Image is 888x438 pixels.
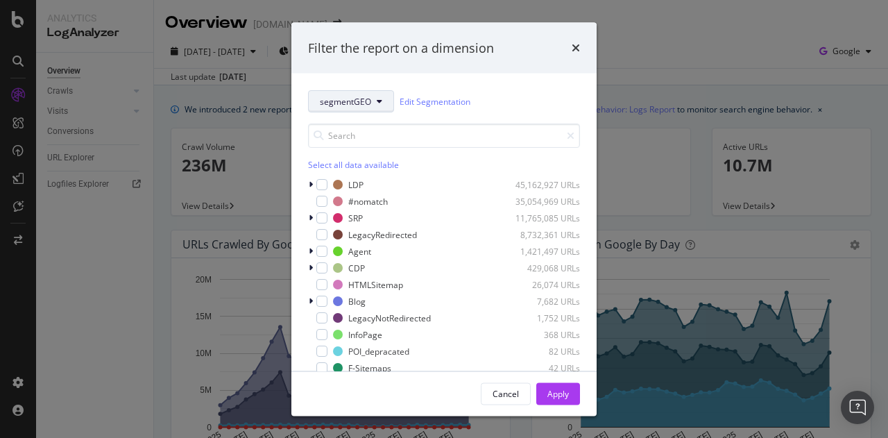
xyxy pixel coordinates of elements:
[348,345,409,357] div: POI_depracated
[348,212,363,224] div: SRP
[308,90,394,112] button: segmentGEO
[547,387,569,399] div: Apply
[348,295,366,307] div: Blog
[512,262,580,273] div: 429,068 URLs
[512,328,580,340] div: 368 URLs
[320,95,371,107] span: segmentGEO
[512,195,580,207] div: 35,054,969 URLs
[348,245,371,257] div: Agent
[348,262,365,273] div: CDP
[572,39,580,57] div: times
[348,312,431,323] div: LegacyNotRedirected
[348,362,391,373] div: F-Sitemaps
[291,22,597,416] div: modal
[348,328,382,340] div: InfoPage
[512,312,580,323] div: 1,752 URLs
[308,39,494,57] div: Filter the report on a dimension
[348,278,403,290] div: HTMLSitemap
[308,124,580,148] input: Search
[308,159,580,171] div: Select all data available
[348,195,388,207] div: #nomatch
[512,295,580,307] div: 7,682 URLs
[536,382,580,405] button: Apply
[512,228,580,240] div: 8,732,361 URLs
[481,382,531,405] button: Cancel
[512,245,580,257] div: 1,421,497 URLs
[512,362,580,373] div: 42 URLs
[512,178,580,190] div: 45,162,927 URLs
[493,387,519,399] div: Cancel
[348,228,417,240] div: LegacyRedirected
[512,212,580,224] div: 11,765,085 URLs
[512,345,580,357] div: 82 URLs
[841,391,874,424] div: Open Intercom Messenger
[512,278,580,290] div: 26,074 URLs
[400,94,470,108] a: Edit Segmentation
[348,178,364,190] div: LDP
